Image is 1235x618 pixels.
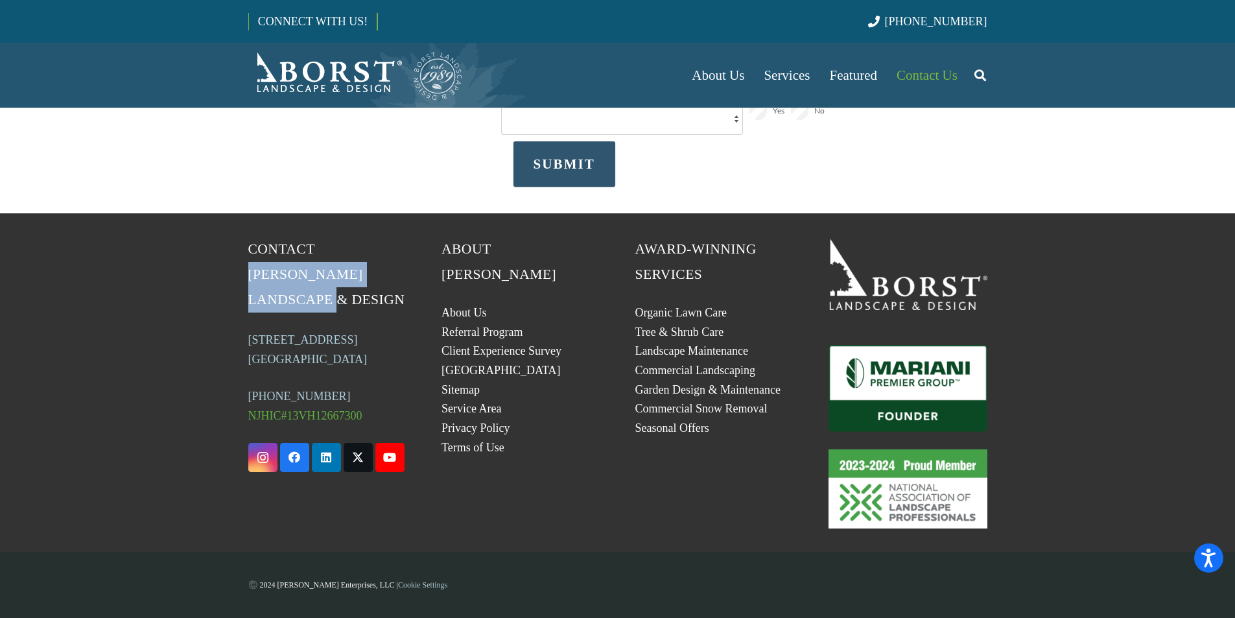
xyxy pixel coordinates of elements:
[820,43,887,108] a: Featured
[248,409,362,422] span: NJHIC#13VH12667300
[897,67,958,83] span: Contact Us
[868,15,987,28] a: [PHONE_NUMBER]
[248,575,987,595] p: ©️️️ 2024 [PERSON_NAME] Enterprises, LLC |
[814,103,825,119] span: No
[248,390,351,403] a: [PHONE_NUMBER]
[441,364,561,377] a: [GEOGRAPHIC_DATA]
[398,580,447,589] a: Cookie Settings
[635,326,724,339] a: Tree & Shrub Care
[754,43,819,108] a: Services
[441,241,556,282] span: About [PERSON_NAME]
[682,43,754,108] a: About Us
[635,402,768,415] a: Commercial Snow Removal
[635,364,755,377] a: Commercial Landscaping
[829,449,987,529] a: 23-24_Proud_Member_logo
[829,237,987,309] a: 19BorstLandscape_Logo_W
[773,103,784,119] span: Yes
[635,306,727,319] a: Organic Lawn Care
[635,383,781,396] a: Garden Design & Maintenance
[441,306,487,319] a: About Us
[749,102,767,120] input: Yes
[791,102,808,120] input: No
[830,67,877,83] span: Featured
[967,59,993,91] a: Search
[248,241,405,307] span: Contact [PERSON_NAME] Landscape & Design
[501,102,744,135] select: How did you hear about [PERSON_NAME]?*
[829,345,987,432] a: Mariani_Badge_Full_Founder
[441,402,501,415] a: Service Area
[248,49,464,101] a: Borst-Logo
[312,443,341,472] a: LinkedIn
[344,443,373,472] a: X
[513,141,615,187] button: SUBMIT
[441,441,504,454] a: Terms of Use
[249,6,377,37] a: CONNECT WITH US!
[692,67,744,83] span: About Us
[248,333,368,366] a: [STREET_ADDRESS][GEOGRAPHIC_DATA]
[248,443,277,472] a: Instagram
[885,15,987,28] span: [PHONE_NUMBER]
[441,422,510,434] a: Privacy Policy
[441,344,561,357] a: Client Experience Survey
[280,443,309,472] a: Facebook
[635,344,748,357] a: Landscape Maintenance
[635,422,709,434] a: Seasonal Offers
[441,383,480,396] a: Sitemap
[635,241,757,282] span: Award-Winning Services
[375,443,405,472] a: YouTube
[764,67,810,83] span: Services
[887,43,967,108] a: Contact Us
[441,326,523,339] a: Referral Program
